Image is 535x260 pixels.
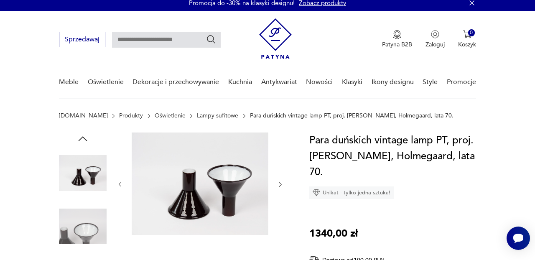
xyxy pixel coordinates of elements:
[155,112,186,119] a: Oświetlenie
[447,66,476,98] a: Promocje
[59,112,108,119] a: [DOMAIN_NAME]
[382,30,412,48] a: Ikona medaluPatyna B2B
[393,30,401,39] img: Ikona medalu
[309,186,394,199] div: Unikat - tylko jedna sztuka!
[309,133,476,180] h1: Para duńskich vintage lamp PT, proj. [PERSON_NAME], Holmegaard, lata 70.
[507,227,530,250] iframe: Smartsupp widget button
[250,112,453,119] p: Para duńskich vintage lamp PT, proj. [PERSON_NAME], Holmegaard, lata 70.
[59,203,107,250] img: Zdjęcie produktu Para duńskich vintage lamp PT, proj. Michael Bang, Holmegaard, lata 70.
[431,30,439,38] img: Ikonka użytkownika
[458,41,476,48] p: Koszyk
[132,66,219,98] a: Dekoracje i przechowywanie
[423,66,438,98] a: Style
[59,32,105,47] button: Sprzedawaj
[59,66,79,98] a: Meble
[119,112,143,119] a: Produkty
[313,189,320,196] img: Ikona diamentu
[306,66,333,98] a: Nowości
[59,37,105,43] a: Sprzedawaj
[468,29,475,36] div: 0
[458,30,476,48] button: 0Koszyk
[197,112,238,119] a: Lampy sufitowe
[425,41,445,48] p: Zaloguj
[382,41,412,48] p: Patyna B2B
[259,18,292,59] img: Patyna - sklep z meblami i dekoracjami vintage
[425,30,445,48] button: Zaloguj
[382,30,412,48] button: Patyna B2B
[342,66,362,98] a: Klasyki
[261,66,297,98] a: Antykwariat
[309,226,358,242] p: 1340,00 zł
[206,34,216,44] button: Szukaj
[132,133,268,235] img: Zdjęcie produktu Para duńskich vintage lamp PT, proj. Michael Bang, Holmegaard, lata 70.
[88,66,124,98] a: Oświetlenie
[463,30,471,38] img: Ikona koszyka
[59,149,107,197] img: Zdjęcie produktu Para duńskich vintage lamp PT, proj. Michael Bang, Holmegaard, lata 70.
[372,66,414,98] a: Ikony designu
[228,66,252,98] a: Kuchnia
